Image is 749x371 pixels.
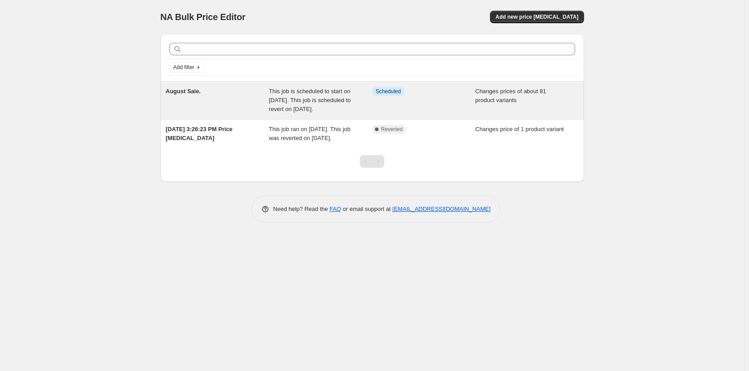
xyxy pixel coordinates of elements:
span: Reverted [381,126,403,133]
span: [DATE] 3:26:23 PM Price [MEDICAL_DATA] [166,126,233,141]
span: Need help? Read the [273,206,330,212]
button: Add new price [MEDICAL_DATA] [490,11,584,23]
a: FAQ [329,206,341,212]
span: August Sale. [166,88,201,95]
nav: Pagination [360,155,384,168]
span: Add filter [173,64,194,71]
span: Changes prices of about 81 product variants [475,88,546,103]
span: Changes price of 1 product variant [475,126,564,132]
span: This job is scheduled to start on [DATE]. This job is scheduled to revert on [DATE]. [269,88,351,112]
span: Add new price [MEDICAL_DATA] [495,13,578,21]
a: [EMAIL_ADDRESS][DOMAIN_NAME] [392,206,490,212]
span: or email support at [341,206,392,212]
span: Scheduled [376,88,401,95]
button: Add filter [169,62,205,73]
span: This job ran on [DATE]. This job was reverted on [DATE]. [269,126,350,141]
span: NA Bulk Price Editor [160,12,246,22]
